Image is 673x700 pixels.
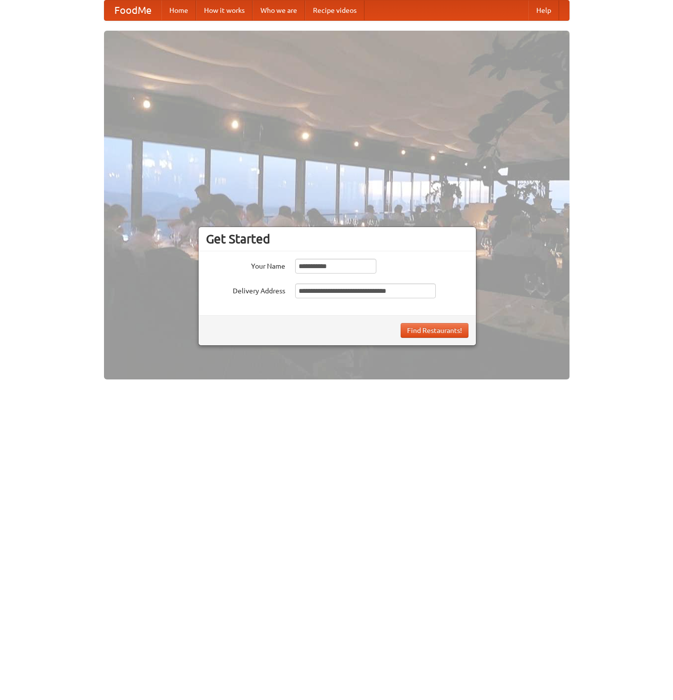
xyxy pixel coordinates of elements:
a: Home [161,0,196,20]
a: How it works [196,0,253,20]
button: Find Restaurants! [401,323,468,338]
a: Recipe videos [305,0,364,20]
label: Delivery Address [206,283,285,296]
label: Your Name [206,259,285,271]
h3: Get Started [206,232,468,246]
a: FoodMe [104,0,161,20]
a: Help [528,0,559,20]
a: Who we are [253,0,305,20]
